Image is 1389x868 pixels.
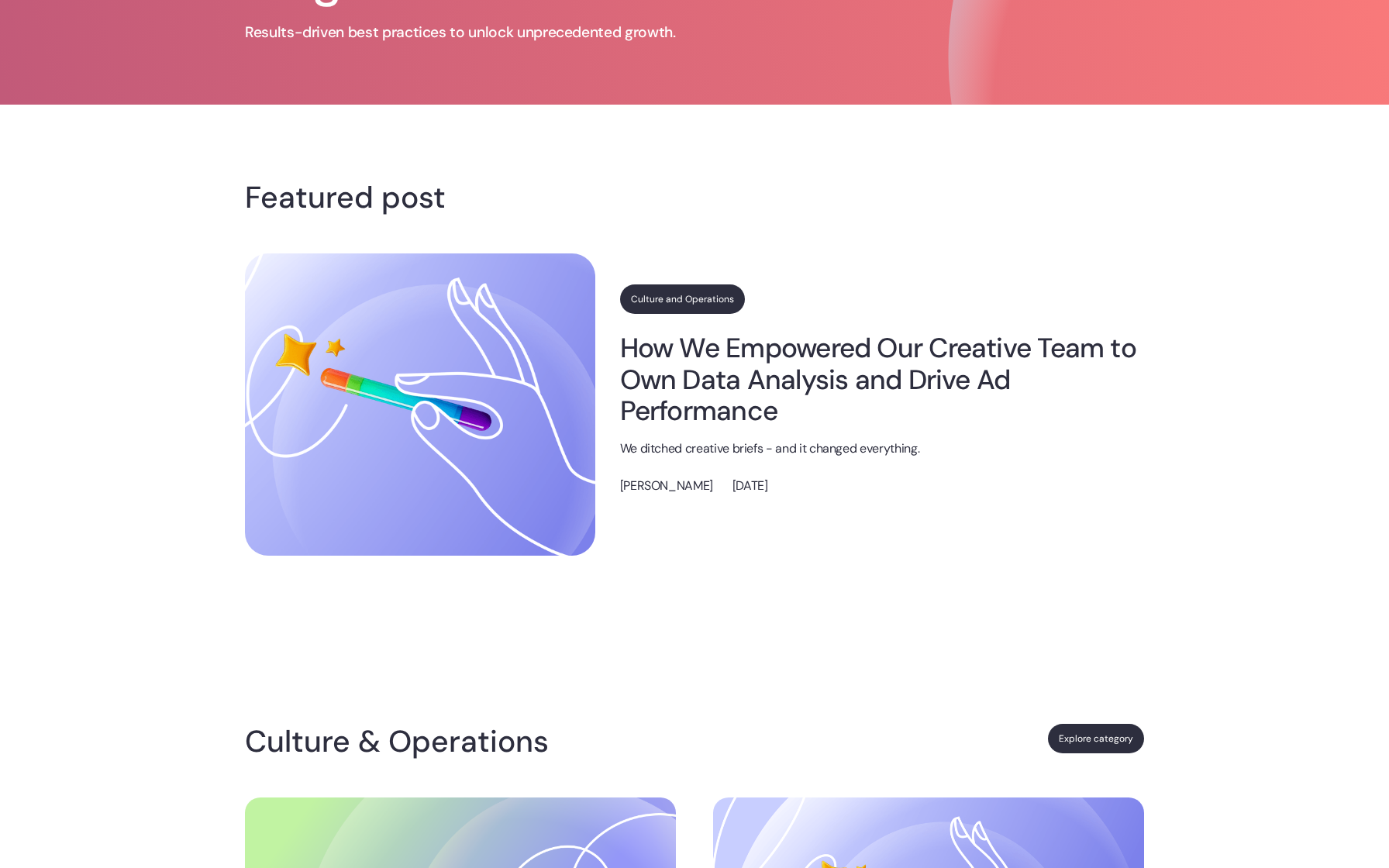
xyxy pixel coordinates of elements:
[620,284,745,314] a: Culture and Operations
[1048,724,1144,753] a: Explore category
[245,185,1144,210] h4: Featured post
[620,332,1144,426] a: How We Empowered Our Creative Team to Own Data Analysis and Drive Ad Performance
[732,477,768,496] p: [DATE]
[245,729,561,754] h4: Culture & Operations
[620,439,1144,459] p: We ditched creative briefs - and it changed everything.
[245,22,772,43] p: Results-driven best practices to unlock unprecedented growth.
[620,477,713,496] p: [PERSON_NAME]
